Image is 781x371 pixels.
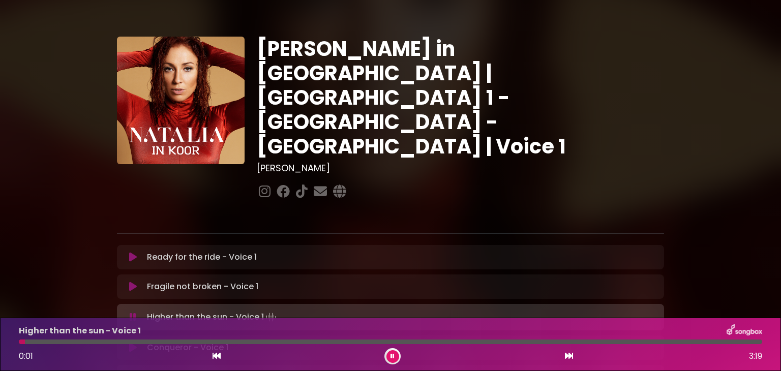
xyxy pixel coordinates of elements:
[147,310,278,324] p: Higher than the sun - Voice 1
[257,37,664,159] h1: [PERSON_NAME] in [GEOGRAPHIC_DATA] | [GEOGRAPHIC_DATA] 1 - [GEOGRAPHIC_DATA] - [GEOGRAPHIC_DATA] ...
[264,310,278,324] img: waveform4.gif
[257,163,664,174] h3: [PERSON_NAME]
[749,350,762,362] span: 3:19
[19,350,33,362] span: 0:01
[19,325,141,337] p: Higher than the sun - Voice 1
[147,281,258,293] p: Fragile not broken - Voice 1
[727,324,762,337] img: songbox-logo-white.png
[147,251,257,263] p: Ready for the ride - Voice 1
[117,37,245,164] img: YTVS25JmS9CLUqXqkEhs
